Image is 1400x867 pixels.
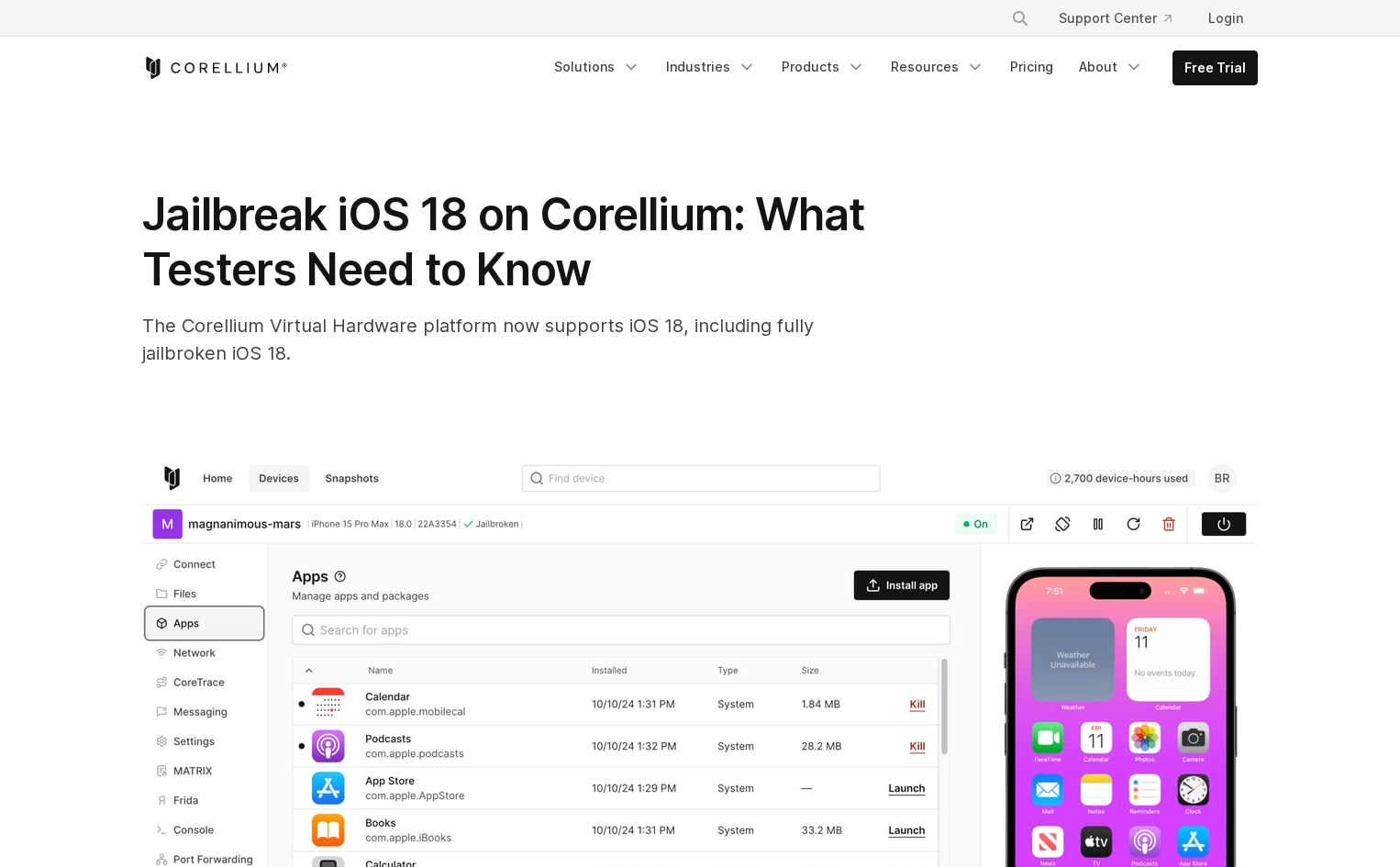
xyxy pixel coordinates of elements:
a: Industries [655,50,767,83]
a: Login [1194,2,1258,35]
div: Navigation Menu [543,50,1258,85]
a: Resources [880,50,995,83]
a: Products [771,50,876,83]
a: Corellium Home [142,57,288,79]
div: Navigation Menu [989,2,1258,35]
a: Free Trial [1173,51,1257,84]
span: The Corellium Virtual Hardware platform now supports iOS 18, including fully jailbroken iOS 18. [142,315,814,364]
a: Solutions [543,50,651,83]
button: Search [1004,2,1037,35]
span: Jailbreak iOS 18 on Corellium: What Testers Need to Know [142,187,864,296]
a: Support Center [1044,2,1186,35]
a: Pricing [999,50,1064,83]
a: About [1068,50,1154,83]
